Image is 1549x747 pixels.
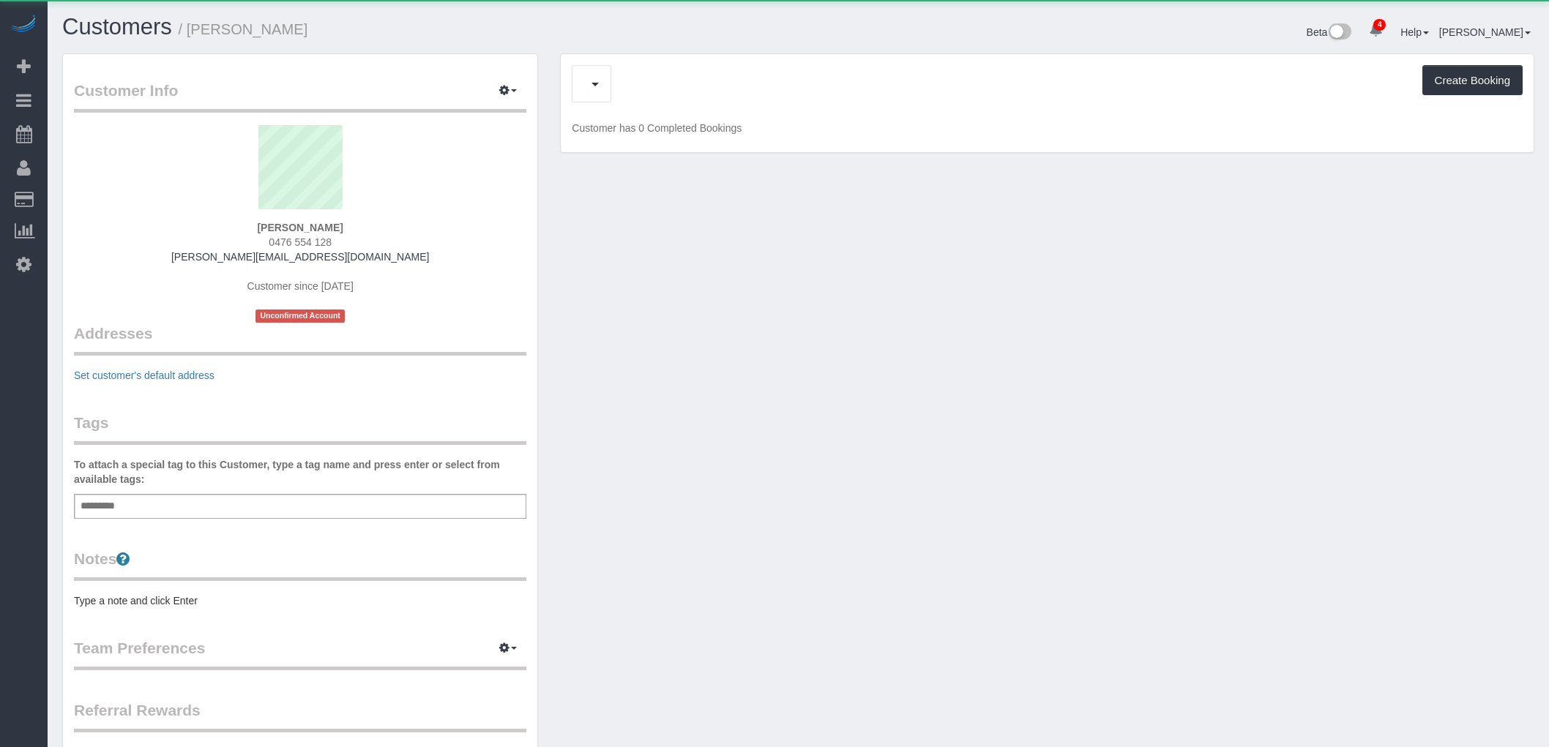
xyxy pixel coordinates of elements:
[1307,26,1352,38] a: Beta
[74,593,526,608] pre: Type a note and click Enter
[1422,65,1523,96] button: Create Booking
[171,251,429,263] a: [PERSON_NAME][EMAIL_ADDRESS][DOMAIN_NAME]
[179,21,308,37] small: / [PERSON_NAME]
[74,80,526,113] legend: Customer Info
[1327,23,1351,42] img: New interface
[247,280,354,292] span: Customer since [DATE]
[74,369,214,381] a: Set customer's default address
[572,121,1523,135] p: Customer has 0 Completed Bookings
[269,236,332,248] span: 0476 554 128
[74,457,526,487] label: To attach a special tag to this Customer, type a tag name and press enter or select from availabl...
[1400,26,1429,38] a: Help
[74,548,526,581] legend: Notes
[74,412,526,445] legend: Tags
[74,699,526,732] legend: Referral Rewards
[255,309,345,322] span: Unconfirmed Account
[1373,19,1386,31] span: 4
[1439,26,1531,38] a: [PERSON_NAME]
[1362,15,1390,47] a: 4
[257,222,343,233] strong: [PERSON_NAME]
[62,14,172,40] a: Customers
[9,15,38,35] img: Automaid Logo
[74,637,526,670] legend: Team Preferences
